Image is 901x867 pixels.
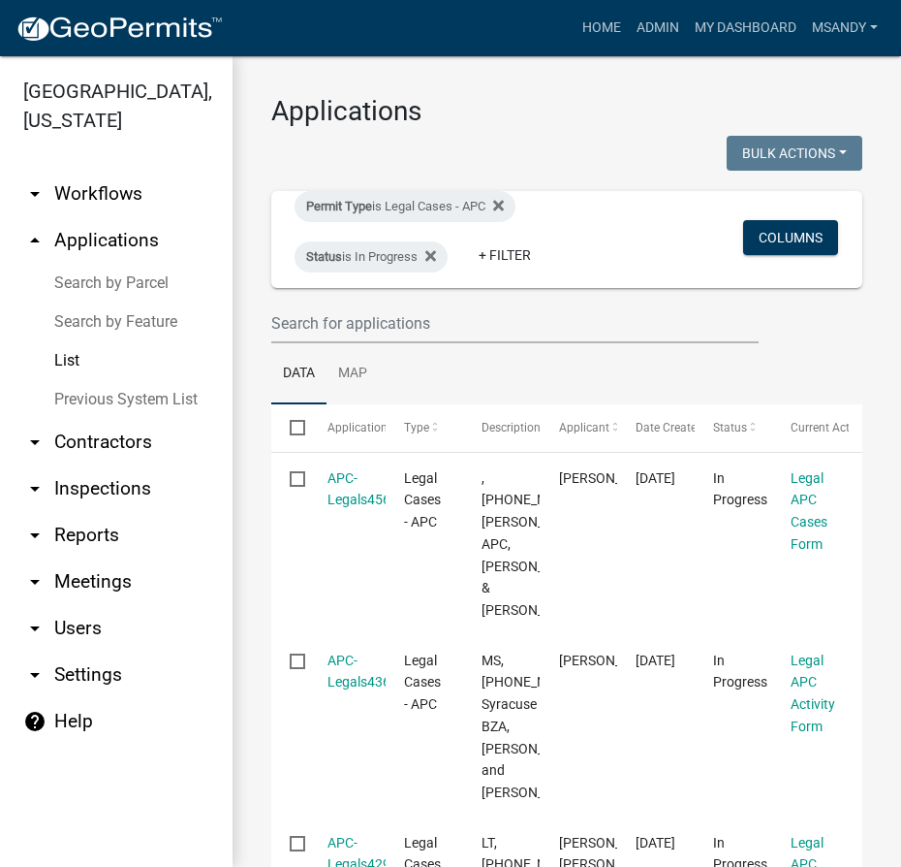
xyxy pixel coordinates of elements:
[713,421,747,434] span: Status
[540,404,617,451] datatable-header-cell: Applicant
[271,95,862,128] h3: Applications
[463,404,541,451] datatable-header-cell: Description
[636,470,675,486] span: 07/30/2025
[617,404,695,451] datatable-header-cell: Date Created
[23,710,47,733] i: help
[713,653,767,690] span: In Progress
[804,10,885,47] a: msandy
[23,617,47,640] i: arrow_drop_down
[386,404,463,451] datatable-header-cell: Type
[636,421,703,434] span: Date Created
[695,404,772,451] datatable-header-cell: Status
[482,653,599,801] span: MS, 008-029-053, Syracuse BZA,Richard and Deborah Ford
[23,182,47,206] i: arrow_drop_down
[482,421,541,434] span: Description
[575,10,629,47] a: Home
[308,404,386,451] datatable-header-cell: Application Number
[23,431,47,454] i: arrow_drop_down
[306,249,342,264] span: Status
[743,220,838,255] button: Columns
[327,421,433,434] span: Application Number
[327,653,414,690] a: APC-Legals436904
[271,343,326,405] a: Data
[713,470,767,508] span: In Progress
[23,663,47,687] i: arrow_drop_down
[559,421,609,434] span: Applicant
[791,470,827,552] a: Legal APC Cases Form
[636,835,675,851] span: 06/02/2025
[482,470,611,619] span: , 007-013-005.K, Kos APC,Daniel Cole & Dee Ann Neff-Cole
[404,470,441,530] span: Legal Cases - APC
[687,10,804,47] a: My Dashboard
[559,470,663,486] span: Matt Sandy
[295,191,515,222] div: is Legal Cases - APC
[327,470,414,508] a: APC-Legals456953
[629,10,687,47] a: Admin
[306,199,372,213] span: Permit Type
[463,238,546,273] a: + Filter
[271,404,308,451] datatable-header-cell: Select
[23,229,47,252] i: arrow_drop_up
[636,653,675,668] span: 06/17/2025
[271,304,759,343] input: Search for applications
[404,653,441,713] span: Legal Cases - APC
[727,136,862,171] button: Bulk Actions
[23,477,47,500] i: arrow_drop_down
[771,404,849,451] datatable-header-cell: Current Activity
[404,421,429,434] span: Type
[23,570,47,594] i: arrow_drop_down
[791,653,835,734] a: Legal APC Activity Form
[559,653,663,668] span: Matt Sandy
[23,524,47,547] i: arrow_drop_down
[295,241,448,273] div: is In Progress
[791,421,871,434] span: Current Activity
[326,343,379,405] a: Map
